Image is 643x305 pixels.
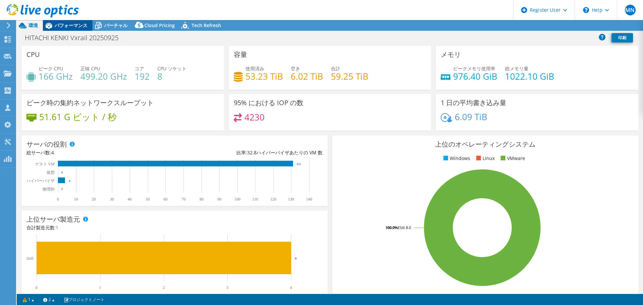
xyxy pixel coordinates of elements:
[475,155,495,162] li: Linux
[192,22,221,28] span: Tech Refresh
[217,197,221,202] text: 90
[57,197,59,202] text: 0
[453,65,495,72] span: ピークメモリ使用率
[163,197,167,202] text: 60
[99,285,101,290] text: 1
[104,22,128,28] span: バーチャル
[39,113,117,121] h4: 51.61 G ビット / 秒
[398,225,411,230] tspan: ESXi 8.0
[163,285,165,290] text: 2
[453,73,497,80] h4: 976.40 GiB
[39,73,73,80] h4: 166 GHz
[26,51,40,58] h3: CPU
[331,73,368,80] h4: 59.25 TiB
[441,51,461,58] h3: メモリ
[56,224,58,231] span: 1
[55,22,87,28] span: パフォーマンス
[51,149,54,156] span: 4
[441,99,506,106] h3: 1 日の平均書き込み量
[247,149,257,156] span: 32.8
[26,178,55,183] text: ハイパーバイザ
[157,65,187,72] span: CPU ソケット
[110,197,114,202] text: 30
[442,155,470,162] li: Windows
[135,73,150,80] h4: 192
[61,171,63,174] text: 0
[74,197,78,202] text: 10
[234,51,247,58] h3: 容量
[26,216,80,223] h3: 上位サーバ製造元
[135,65,144,72] span: コア
[291,65,300,72] span: 空き
[245,65,264,72] span: 使用済み
[28,22,38,28] span: 環境
[252,197,258,202] text: 110
[26,256,33,261] text: Dell
[200,197,204,202] text: 80
[26,224,323,231] h4: 合計製造元数:
[174,149,323,156] div: 比率: ハイパーバイザあたりの VM 数
[92,197,96,202] text: 20
[22,34,129,42] h1: HITACHI KENKI Vxrail 20250925
[288,197,294,202] text: 130
[296,162,301,166] text: 131
[46,170,55,175] text: 仮想
[245,73,283,80] h4: 53.23 TiB
[625,5,636,15] span: MN
[337,141,633,148] h3: 上位のオペレーティングシステム
[182,197,186,202] text: 70
[295,256,297,260] text: 4
[146,197,150,202] text: 50
[234,197,240,202] text: 100
[499,155,525,162] li: VMware
[39,295,59,304] a: 2
[69,179,70,182] text: 4
[26,149,174,156] div: 総サーバ数:
[291,73,323,80] h4: 6.02 TiB
[43,187,55,192] text: 物理的
[226,285,228,290] text: 3
[331,65,340,72] span: 合計
[455,113,487,121] h4: 6.09 TiB
[80,65,100,72] span: 正味 CPU
[128,197,132,202] text: 40
[157,73,187,80] h4: 8
[61,187,63,191] text: 0
[59,295,109,304] a: プロジェクトノート
[385,225,398,230] tspan: 100.0%
[144,22,175,28] span: Cloud Pricing
[35,162,55,166] text: ゲスト VM
[244,113,265,121] h4: 4230
[290,285,292,290] text: 4
[505,65,528,72] span: 総メモリ量
[234,99,303,106] h3: 95% における IOP の数
[583,7,589,13] svg: \n
[26,141,67,148] h3: サーバの役割
[505,73,554,80] h4: 1022.10 GiB
[270,197,276,202] text: 120
[80,73,127,80] h4: 499.20 GHz
[18,295,39,304] a: 1
[39,65,63,72] span: ピーク CPU
[35,285,38,290] text: 0
[612,33,633,43] a: 印刷
[26,99,154,106] h3: ピーク時の集約ネットワークスループット
[306,197,312,202] text: 140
